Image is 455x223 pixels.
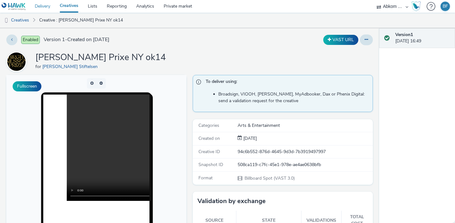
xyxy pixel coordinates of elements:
button: VAST URL [323,35,358,45]
li: Broadsign, VIOOH, [PERSON_NAME], MyAdbooker, Dax or Phenix Digital: send a validation request for... [218,91,369,104]
span: Created on [198,135,220,141]
img: Birgit Nilsson Stiftelsen [7,53,26,71]
div: Duplicate the creative as a VAST URL [322,35,360,45]
span: To deliver using: [206,78,366,87]
div: 508ca119-c7fc-45e1-978e-ae4ae0638bfb [238,162,372,168]
a: Birgit Nilsson Stiftelsen [6,59,29,65]
a: Creative : [PERSON_NAME] Prixe NY ok14 [36,13,126,28]
span: for [35,64,42,70]
span: [DATE] [242,135,257,141]
img: Hawk Academy [411,1,421,11]
span: Billboard Spot (VAST 3.0) [244,175,295,181]
button: Fullscreen [13,81,41,91]
span: Categories [198,122,219,128]
a: [PERSON_NAME] Stiftelsen [42,64,100,70]
span: Format [198,175,213,181]
img: dooh [3,17,9,24]
div: 94c6b552-876d-4645-9d3d-7b3919497997 [238,149,372,155]
span: Creative ID [198,149,220,155]
div: Arts & Entertainment [238,122,372,129]
img: undefined Logo [2,3,26,10]
div: [DATE] 16:49 [395,32,450,45]
span: Enabled [21,36,40,44]
h3: Validation by exchange [197,196,266,206]
span: Version 1 - Created on [DATE] [44,36,109,43]
strong: Version 1 [395,32,413,38]
span: Snapshot ID [198,162,223,168]
div: BF [443,2,448,11]
h1: [PERSON_NAME] Prixe NY ok14 [35,52,166,64]
a: Hawk Academy [411,1,423,11]
div: Creation 14 October 2025, 16:49 [242,135,257,142]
